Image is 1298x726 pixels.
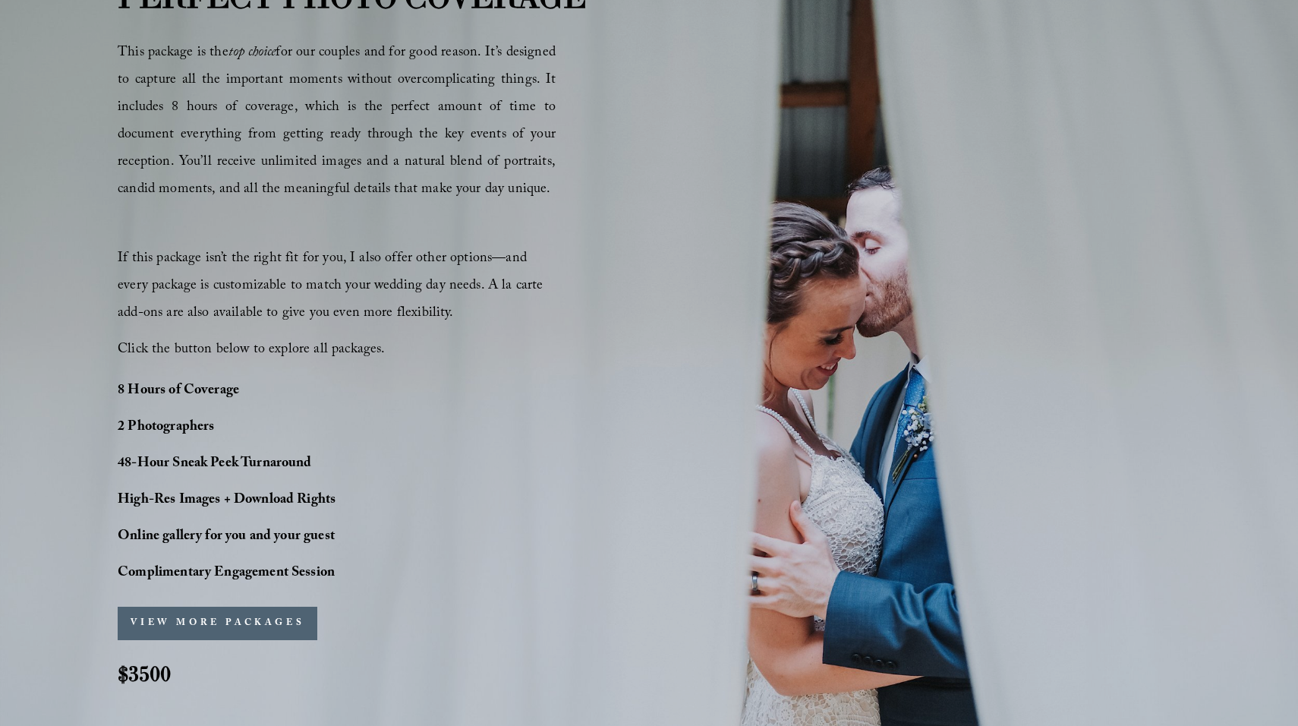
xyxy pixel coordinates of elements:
[118,526,335,549] strong: Online gallery for you and your guest
[118,380,239,403] strong: 8 Hours of Coverage
[118,607,317,640] button: VIEW MORE PACKAGES
[118,489,336,513] strong: High-Res Images + Download Rights
[118,248,547,326] span: If this package isn’t the right fit for you, I also offer other options—and every package is cust...
[118,42,556,202] span: This package is the for our couples and for good reason. It’s designed to capture all the importa...
[118,562,335,586] strong: Complimentary Engagement Session
[118,416,214,440] strong: 2 Photographers
[228,42,276,65] em: top choice
[118,339,385,362] span: Click the button below to explore all packages.
[118,660,171,687] strong: $3500
[118,453,312,476] strong: 48-Hour Sneak Peek Turnaround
